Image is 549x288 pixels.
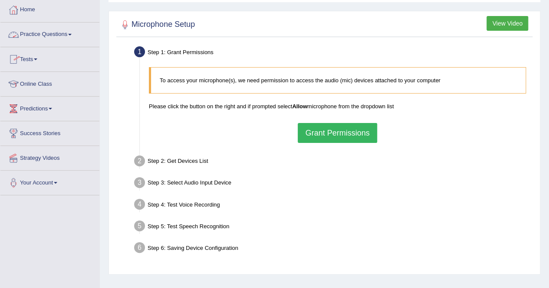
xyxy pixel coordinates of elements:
[160,76,517,84] p: To access your microphone(s), we need permission to access the audio (mic) devices attached to yo...
[292,103,307,110] b: Allow
[298,123,377,143] button: Grant Permissions
[130,175,536,194] div: Step 3: Select Audio Input Device
[0,146,99,168] a: Strategy Videos
[130,218,536,237] div: Step 5: Test Speech Recognition
[118,18,195,31] h2: Microphone Setup
[130,196,536,215] div: Step 4: Test Voice Recording
[0,72,99,94] a: Online Class
[0,47,99,69] a: Tests
[0,23,99,44] a: Practice Questions
[130,153,536,172] div: Step 2: Get Devices List
[487,16,528,31] button: View Video
[0,171,99,192] a: Your Account
[149,102,526,110] p: Please click the button on the right and if prompted select microphone from the dropdown list
[130,239,536,259] div: Step 6: Saving Device Configuration
[0,97,99,118] a: Predictions
[130,44,536,63] div: Step 1: Grant Permissions
[0,121,99,143] a: Success Stories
